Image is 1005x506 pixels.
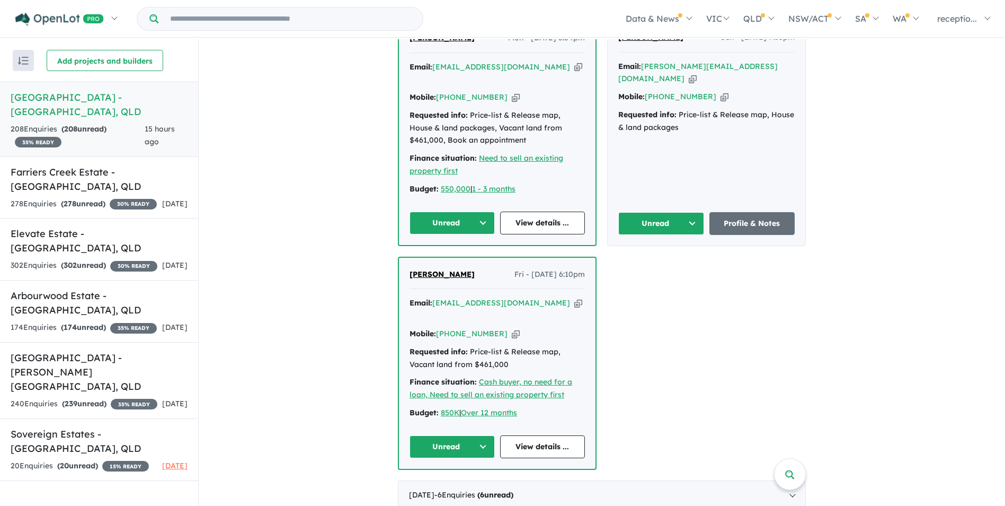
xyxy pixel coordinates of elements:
span: - 6 Enquir ies [434,490,513,500]
span: 15 % READY [102,461,149,472]
a: [EMAIL_ADDRESS][DOMAIN_NAME] [432,62,570,72]
a: Cash buyer, no need for a loan, Need to sell an existing property first [410,377,572,399]
input: Try estate name, suburb, builder or developer [161,7,421,30]
strong: Email: [410,298,432,308]
strong: Budget: [410,408,439,417]
a: 850K [441,408,459,417]
h5: Elevate Estate - [GEOGRAPHIC_DATA] , QLD [11,226,188,255]
a: View details ... [500,435,585,458]
a: Need to sell an existing property first [410,153,563,176]
a: [PERSON_NAME][EMAIL_ADDRESS][DOMAIN_NAME] [618,62,778,84]
strong: Budget: [410,184,439,194]
a: 1 - 3 months [472,184,515,194]
span: 15 hours ago [145,124,175,146]
span: 208 [64,124,77,134]
strong: Email: [618,62,641,71]
div: Price-list & Release map, House & land packages [618,109,795,134]
strong: Requested info: [618,110,677,119]
strong: Finance situation: [410,153,477,163]
span: [PERSON_NAME] [410,269,475,279]
div: 174 Enquir ies [11,321,157,334]
strong: ( unread) [62,399,106,408]
button: Copy [721,91,728,102]
img: sort.svg [18,57,29,65]
div: 240 Enquir ies [11,398,157,411]
h5: Sovereign Estates - [GEOGRAPHIC_DATA] , QLD [11,427,188,456]
button: Add projects and builders [47,50,163,71]
button: Unread [410,435,495,458]
span: 6 [480,490,484,500]
span: 35 % READY [111,399,157,409]
a: [EMAIL_ADDRESS][DOMAIN_NAME] [432,298,570,308]
button: Unread [618,212,704,235]
strong: Mobile: [410,329,436,338]
a: Profile & Notes [709,212,795,235]
a: [PHONE_NUMBER] [436,92,508,102]
span: 20 [60,461,69,470]
button: Copy [689,73,697,84]
span: 302 [64,260,77,270]
span: 30 % READY [110,199,157,210]
a: Over 12 months [461,408,517,417]
a: [PHONE_NUMBER] [436,329,508,338]
button: Copy [574,62,582,73]
button: Unread [410,212,495,234]
span: [DATE] [162,399,188,408]
a: [PHONE_NUMBER] [645,92,716,101]
strong: ( unread) [61,199,105,208]
strong: ( unread) [61,124,106,134]
strong: Mobile: [410,92,436,102]
div: | [410,407,585,420]
strong: ( unread) [61,322,106,332]
button: Copy [512,92,520,103]
div: Price-list & Release map, House & land packages, Vacant land from $461,000, Book an appointment [410,109,585,147]
div: 278 Enquir ies [11,198,157,211]
strong: ( unread) [477,490,513,500]
span: 174 [64,322,77,332]
span: 239 [65,399,77,408]
span: 35 % READY [110,323,157,334]
a: View details ... [500,212,585,234]
span: [DATE] [162,461,188,470]
span: receptio... [937,13,977,24]
div: Price-list & Release map, Vacant land from $461,000 [410,346,585,371]
span: Fri - [DATE] 6:10pm [514,268,585,281]
span: 30 % READY [110,261,157,272]
div: 20 Enquir ies [11,460,149,473]
h5: Arbourwood Estate - [GEOGRAPHIC_DATA] , QLD [11,289,188,317]
span: 35 % READY [15,137,61,147]
span: 278 [64,199,76,208]
strong: ( unread) [61,260,106,270]
img: Openlot PRO Logo White [15,13,104,26]
strong: Email: [410,62,432,72]
span: [DATE] [162,260,188,270]
strong: Mobile: [618,92,645,101]
strong: Requested info: [410,110,468,120]
button: Copy [512,328,520,339]
h5: [GEOGRAPHIC_DATA] - [PERSON_NAME][GEOGRAPHIC_DATA] , QLD [11,351,188,394]
span: [DATE] [162,199,188,208]
a: 550,000 [441,184,470,194]
span: [PERSON_NAME] [618,32,683,42]
strong: Requested info: [410,347,468,356]
h5: [GEOGRAPHIC_DATA] - [GEOGRAPHIC_DATA] , QLD [11,90,188,119]
div: | [410,183,585,196]
strong: ( unread) [57,461,98,470]
a: [PERSON_NAME] [410,268,475,281]
span: [DATE] [162,322,188,332]
span: [PERSON_NAME] [410,33,475,42]
div: 208 Enquir ies [11,123,145,149]
h5: Farriers Creek Estate - [GEOGRAPHIC_DATA] , QLD [11,165,188,194]
div: 302 Enquir ies [11,259,157,272]
button: Copy [574,298,582,309]
strong: Finance situation: [410,377,477,387]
